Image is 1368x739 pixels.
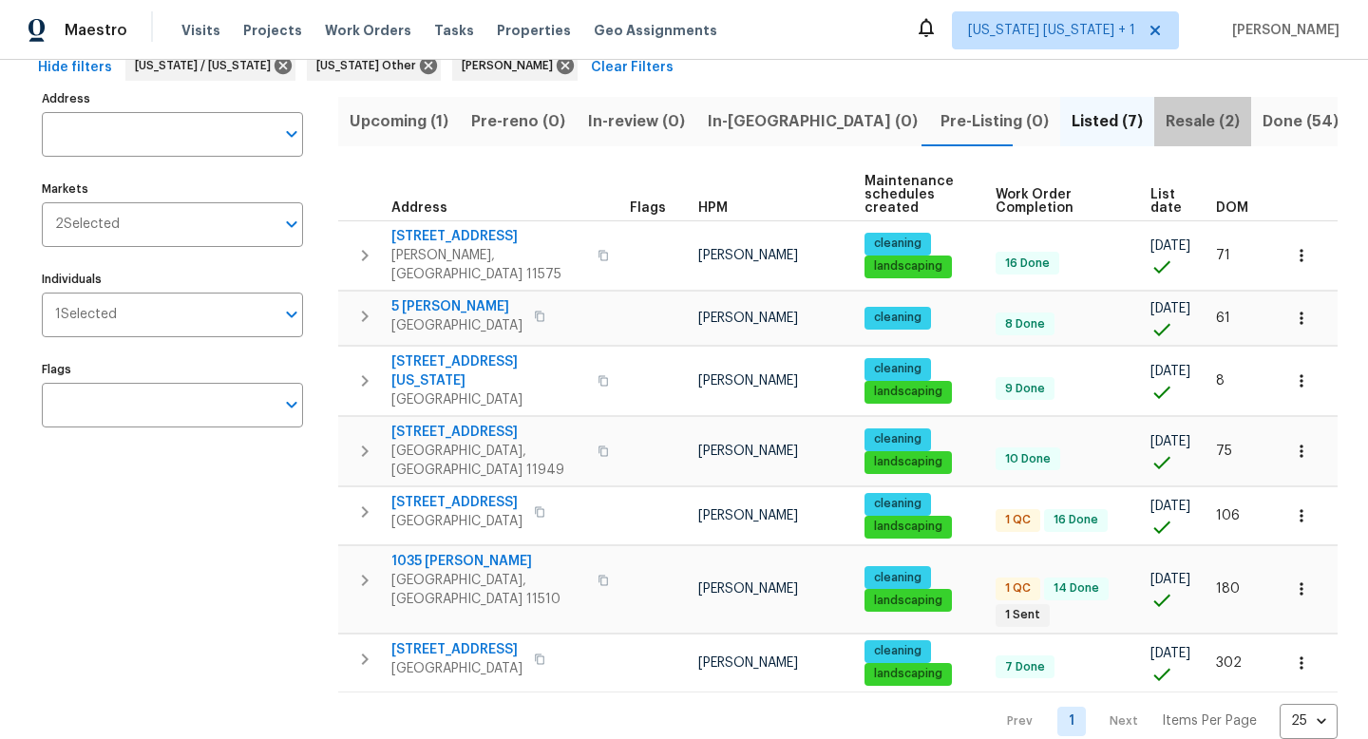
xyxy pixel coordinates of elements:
[1216,509,1240,522] span: 106
[583,50,681,85] button: Clear Filters
[1150,239,1190,253] span: [DATE]
[708,108,918,135] span: In-[GEOGRAPHIC_DATA] (0)
[1166,108,1240,135] span: Resale (2)
[471,108,565,135] span: Pre-reno (0)
[866,236,929,252] span: cleaning
[38,56,112,80] span: Hide filters
[997,659,1053,675] span: 7 Done
[391,352,586,390] span: [STREET_ADDRESS][US_STATE]
[698,312,798,325] span: [PERSON_NAME]
[391,390,586,409] span: [GEOGRAPHIC_DATA]
[65,21,127,40] span: Maestro
[278,391,305,418] button: Open
[866,454,950,470] span: landscaping
[391,442,586,480] span: [GEOGRAPHIC_DATA], [GEOGRAPHIC_DATA] 11949
[698,249,798,262] span: [PERSON_NAME]
[391,227,586,246] span: [STREET_ADDRESS]
[997,580,1038,597] span: 1 QC
[940,108,1049,135] span: Pre-Listing (0)
[1150,500,1190,513] span: [DATE]
[866,361,929,377] span: cleaning
[997,381,1053,397] span: 9 Done
[181,21,220,40] span: Visits
[55,217,120,233] span: 2 Selected
[391,552,586,571] span: 1035 [PERSON_NAME]
[243,21,302,40] span: Projects
[866,258,950,275] span: landscaping
[1216,249,1230,262] span: 71
[1150,435,1190,448] span: [DATE]
[997,316,1053,332] span: 8 Done
[1216,656,1242,670] span: 302
[135,56,278,75] span: [US_STATE] / [US_STATE]
[350,108,448,135] span: Upcoming (1)
[125,50,295,81] div: [US_STATE] / [US_STATE]
[452,50,578,81] div: [PERSON_NAME]
[866,593,950,609] span: landscaping
[594,21,717,40] span: Geo Assignments
[391,423,586,442] span: [STREET_ADDRESS]
[391,201,447,215] span: Address
[391,571,586,609] span: [GEOGRAPHIC_DATA], [GEOGRAPHIC_DATA] 11510
[1150,647,1190,660] span: [DATE]
[42,93,303,104] label: Address
[997,451,1058,467] span: 10 Done
[316,56,424,75] span: [US_STATE] Other
[278,301,305,328] button: Open
[1046,580,1107,597] span: 14 Done
[55,307,117,323] span: 1 Selected
[307,50,441,81] div: [US_STATE] Other
[698,445,798,458] span: [PERSON_NAME]
[968,21,1135,40] span: [US_STATE] [US_STATE] + 1
[866,431,929,447] span: cleaning
[989,704,1338,739] nav: Pagination Navigation
[1150,573,1190,586] span: [DATE]
[1225,21,1339,40] span: [PERSON_NAME]
[698,201,728,215] span: HPM
[866,310,929,326] span: cleaning
[866,496,929,512] span: cleaning
[1216,312,1230,325] span: 61
[864,175,963,215] span: Maintenance schedules created
[42,274,303,285] label: Individuals
[1263,108,1339,135] span: Done (54)
[698,656,798,670] span: [PERSON_NAME]
[997,512,1038,528] span: 1 QC
[278,211,305,237] button: Open
[1057,707,1086,736] a: Goto page 1
[391,493,522,512] span: [STREET_ADDRESS]
[391,659,522,678] span: [GEOGRAPHIC_DATA]
[391,640,522,659] span: [STREET_ADDRESS]
[630,201,666,215] span: Flags
[866,570,929,586] span: cleaning
[391,512,522,531] span: [GEOGRAPHIC_DATA]
[997,607,1048,623] span: 1 Sent
[434,24,474,37] span: Tasks
[462,56,560,75] span: [PERSON_NAME]
[325,21,411,40] span: Work Orders
[1216,374,1225,388] span: 8
[1072,108,1143,135] span: Listed (7)
[866,519,950,535] span: landscaping
[1216,445,1232,458] span: 75
[278,121,305,147] button: Open
[30,50,120,85] button: Hide filters
[698,582,798,596] span: [PERSON_NAME]
[1162,711,1257,730] p: Items Per Page
[391,246,586,284] span: [PERSON_NAME], [GEOGRAPHIC_DATA] 11575
[391,316,522,335] span: [GEOGRAPHIC_DATA]
[1150,302,1190,315] span: [DATE]
[42,364,303,375] label: Flags
[866,384,950,400] span: landscaping
[1150,188,1184,215] span: List date
[866,643,929,659] span: cleaning
[497,21,571,40] span: Properties
[996,188,1118,215] span: Work Order Completion
[1216,201,1248,215] span: DOM
[1216,582,1240,596] span: 180
[1150,365,1190,378] span: [DATE]
[42,183,303,195] label: Markets
[997,256,1057,272] span: 16 Done
[698,374,798,388] span: [PERSON_NAME]
[588,108,685,135] span: In-review (0)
